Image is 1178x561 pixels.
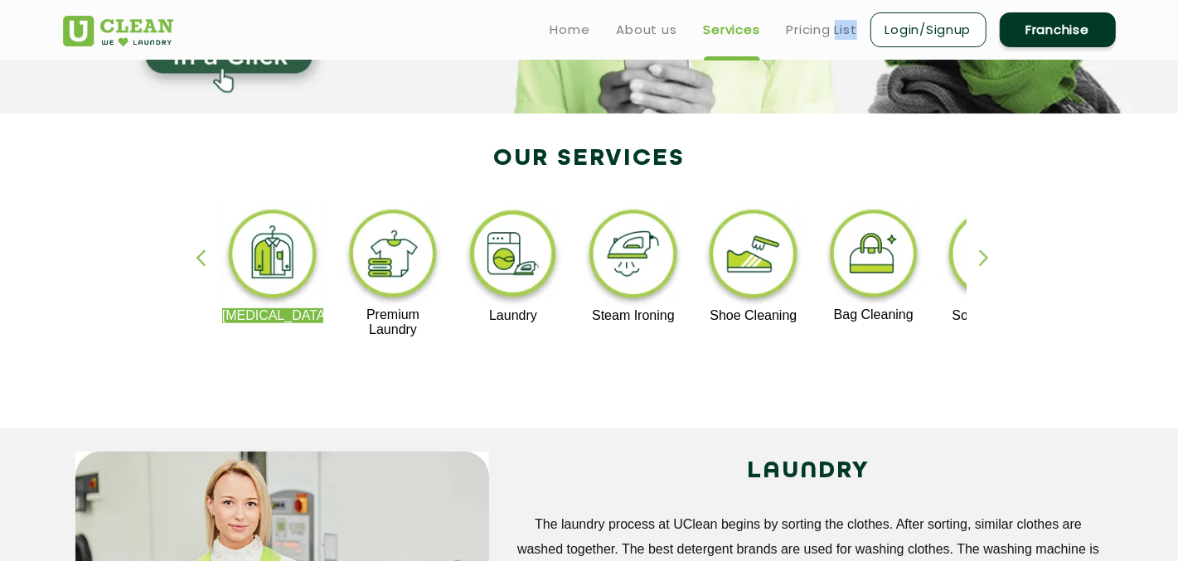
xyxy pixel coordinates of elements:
img: premium_laundry_cleaning_11zon.webp [342,206,444,307]
img: steam_ironing_11zon.webp [583,206,685,308]
p: Premium Laundry [342,307,444,337]
p: [MEDICAL_DATA] [222,308,324,323]
a: About us [617,20,677,40]
a: Pricing List [787,20,857,40]
img: UClean Laundry and Dry Cleaning [63,16,173,46]
img: bag_cleaning_11zon.webp [823,206,925,307]
p: Sofa Cleaning [943,308,1045,323]
h2: LAUNDRY [514,452,1103,491]
p: Shoe Cleaning [703,308,805,323]
img: shoe_cleaning_11zon.webp [703,206,805,308]
img: dry_cleaning_11zon.webp [222,206,324,308]
img: sofa_cleaning_11zon.webp [943,206,1045,308]
a: Home [550,20,590,40]
a: Franchise [1000,12,1116,47]
img: laundry_cleaning_11zon.webp [463,206,565,308]
p: Bag Cleaning [823,307,925,322]
p: Steam Ironing [583,308,685,323]
a: Login/Signup [870,12,987,47]
p: Laundry [463,308,565,323]
a: Services [704,20,760,40]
